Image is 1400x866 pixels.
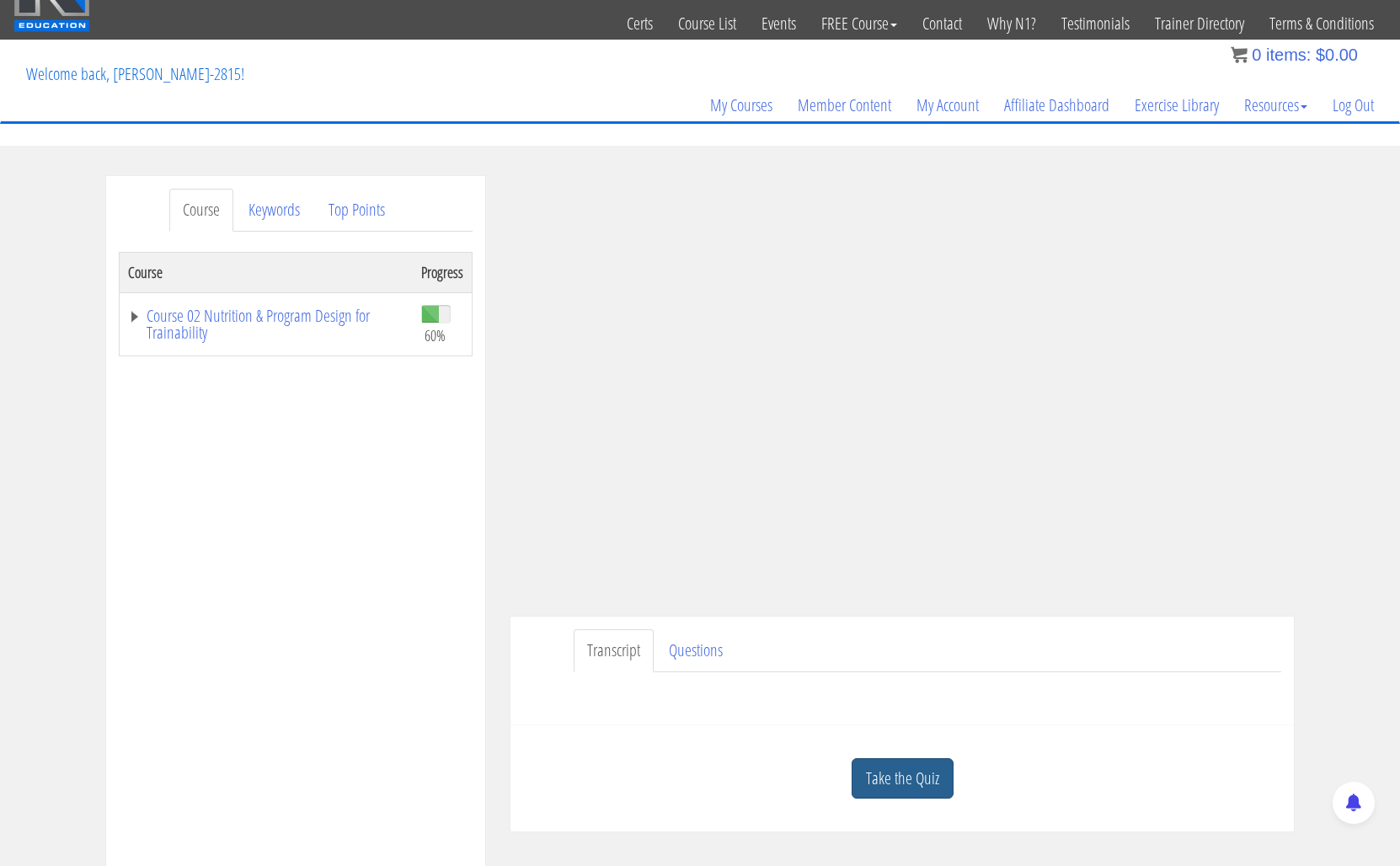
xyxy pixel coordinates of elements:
[1252,45,1261,64] span: 0
[574,629,654,672] a: Transcript
[1231,45,1358,64] a: 0 items: $0.00
[1266,45,1311,64] span: items:
[13,40,257,108] p: Welcome back, [PERSON_NAME]-2815!
[785,65,904,146] a: Member Content
[120,252,414,292] th: Course
[169,189,233,232] a: Course
[655,629,736,672] a: Questions
[1320,65,1387,146] a: Log Out
[413,252,473,292] th: Progress
[904,65,991,146] a: My Account
[1316,45,1325,64] span: $
[315,189,398,232] a: Top Points
[1231,46,1248,63] img: icon11.png
[1316,45,1358,64] bdi: 0.00
[697,65,785,146] a: My Courses
[128,307,404,341] a: Course 02 Nutrition & Program Design for Trainability
[1122,65,1232,146] a: Exercise Library
[235,189,313,232] a: Keywords
[852,758,954,799] a: Take the Quiz
[425,326,446,345] span: 60%
[1232,65,1320,146] a: Resources
[991,65,1122,146] a: Affiliate Dashboard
